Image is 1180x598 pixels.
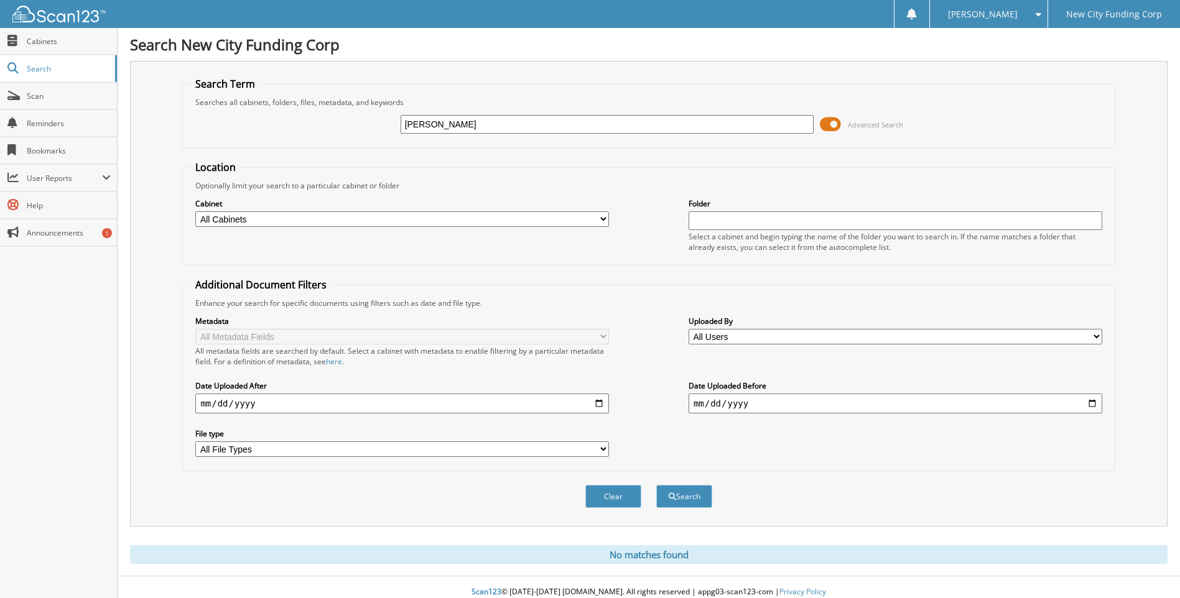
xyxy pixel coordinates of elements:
[102,228,112,238] div: 1
[1066,11,1162,18] span: New City Funding Corp
[27,200,111,211] span: Help
[656,485,712,508] button: Search
[27,145,111,156] span: Bookmarks
[195,380,609,391] label: Date Uploaded After
[472,586,501,597] span: Scan123
[27,36,111,47] span: Cabinets
[195,393,609,413] input: start
[689,380,1102,391] label: Date Uploaded Before
[689,231,1102,252] div: Select a cabinet and begin typing the name of the folder you want to search in. If the name match...
[27,118,111,129] span: Reminders
[848,120,903,129] span: Advanced Search
[130,34,1168,55] h1: Search New City Funding Corp
[27,228,111,238] span: Announcements
[189,160,242,174] legend: Location
[27,63,109,74] span: Search
[189,278,333,292] legend: Additional Document Filters
[12,6,106,22] img: scan123-logo-white.svg
[689,198,1102,209] label: Folder
[27,91,111,101] span: Scan
[779,586,826,597] a: Privacy Policy
[189,180,1108,191] div: Optionally limit your search to a particular cabinet or folder
[189,77,261,91] legend: Search Term
[689,316,1102,326] label: Uploaded By
[189,298,1108,308] div: Enhance your search for specific documents using filters such as date and file type.
[326,356,342,367] a: here
[27,173,102,183] span: User Reports
[585,485,641,508] button: Clear
[948,11,1018,18] span: [PERSON_NAME]
[195,198,609,209] label: Cabinet
[195,316,609,326] label: Metadata
[195,428,609,439] label: File type
[130,545,1168,564] div: No matches found
[195,346,609,367] div: All metadata fields are searched by default. Select a cabinet with metadata to enable filtering b...
[189,97,1108,108] div: Searches all cabinets, folders, files, metadata, and keywords
[689,393,1102,413] input: end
